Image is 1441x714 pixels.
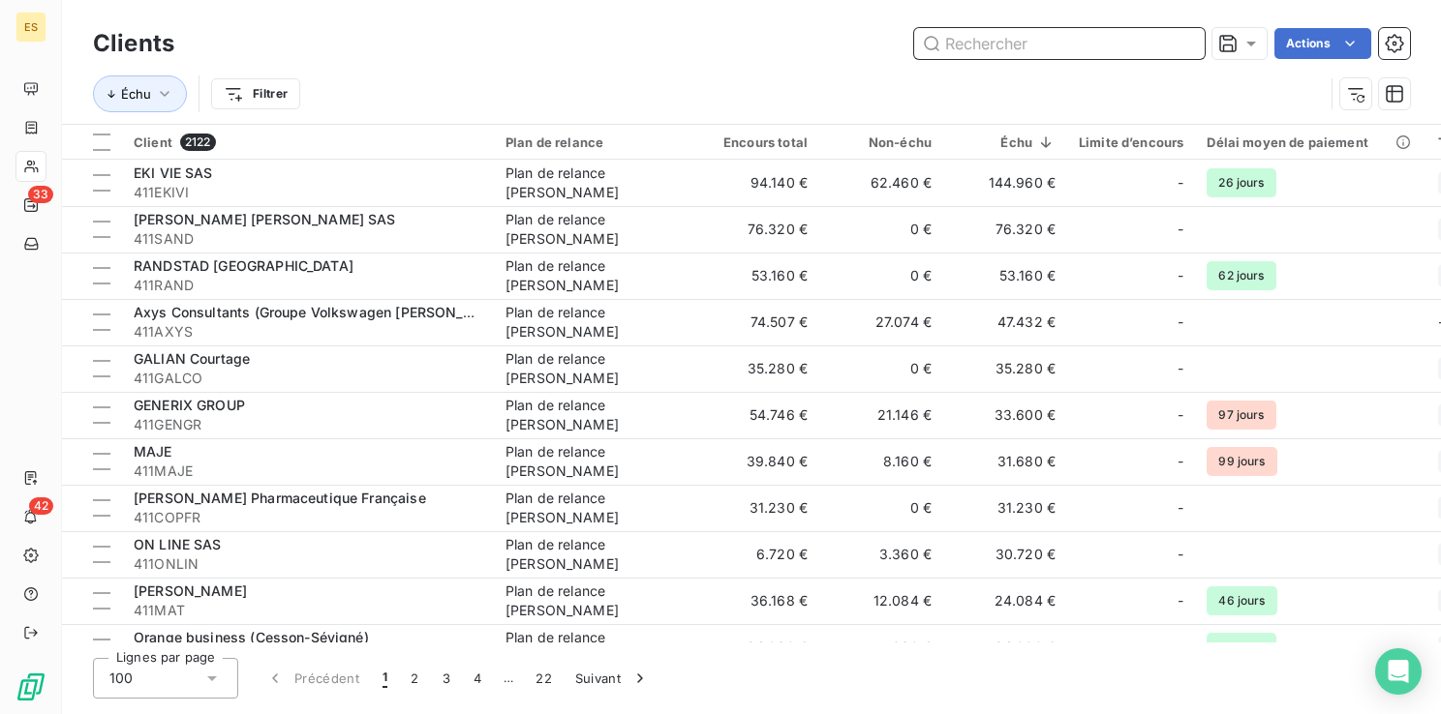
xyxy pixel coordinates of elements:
span: 2122 [180,134,216,151]
td: 12.084 € [819,578,943,624]
div: Plan de relance [PERSON_NAME] [506,210,684,249]
div: Plan de relance [PERSON_NAME] [506,396,684,434]
span: GENERIX GROUP [134,397,245,413]
td: 8.160 € [819,438,943,485]
td: 24.960 € [695,624,819,670]
td: 35.280 € [943,345,1067,392]
span: 26 jours [1207,168,1275,197]
div: ES [15,12,46,43]
span: 411SAND [134,229,482,249]
span: 62 jours [1207,261,1275,290]
button: Précédent [254,658,371,699]
div: Plan de relance [506,134,684,150]
div: Plan de relance [PERSON_NAME] [506,489,684,527]
span: - [1178,405,1183,425]
span: - [1178,545,1183,564]
h3: Clients [93,26,174,61]
td: 6.720 € [695,531,819,578]
div: Plan de relance [PERSON_NAME] [506,256,684,295]
td: 24.000 € [943,624,1067,670]
span: 99 jours [1207,447,1276,476]
td: 960 € [819,624,943,670]
span: EKI VIE SAS [134,164,213,181]
td: 30.720 € [943,531,1067,578]
div: Encours total [707,134,808,150]
button: 3 [431,658,462,699]
input: Rechercher [914,28,1205,59]
div: Non-échu [831,134,932,150]
span: 411RAND [134,276,482,295]
td: 21.146 € [819,392,943,438]
td: 76.320 € [695,206,819,253]
div: Open Intercom Messenger [1375,648,1422,695]
button: 22 [524,658,564,699]
button: 2 [399,658,430,699]
td: 31.230 € [695,485,819,531]
td: 76.320 € [943,206,1067,253]
button: Actions [1274,28,1371,59]
div: Plan de relance [PERSON_NAME] [506,349,684,388]
td: 74.507 € [695,299,819,345]
img: Logo LeanPay [15,671,46,702]
td: 36.168 € [695,578,819,624]
span: MAJE [134,443,172,460]
td: 35.280 € [695,345,819,392]
div: Échu [955,134,1056,150]
span: Orange business (Cesson-Sévigné) [134,629,369,645]
span: 411ONLIN [134,554,482,574]
button: Échu [93,75,187,112]
span: - [1178,312,1183,332]
td: 31.230 € [943,485,1067,531]
span: [PERSON_NAME] Pharmaceutique Française [134,490,426,506]
span: 411MAJE [134,461,482,481]
span: 411AXYS [134,322,482,342]
span: 46 jours [1207,586,1276,615]
span: Échu [121,86,151,102]
span: 411GENGR [134,415,482,434]
button: Suivant [564,658,661,699]
div: Plan de relance [PERSON_NAME] [506,164,684,202]
span: 411GALCO [134,369,482,388]
span: [PERSON_NAME] [134,582,247,599]
td: 53.160 € [695,253,819,299]
button: 1 [371,658,399,699]
span: 411COPFR [134,508,482,527]
div: Délai moyen de paiement [1207,134,1414,150]
td: 144.960 € [943,160,1067,206]
span: 97 jours [1207,401,1275,430]
div: Plan de relance [PERSON_NAME] [506,303,684,342]
td: 3.360 € [819,531,943,578]
span: - [1178,359,1183,378]
span: ON LINE SAS [134,536,222,552]
span: 411MAT [134,601,482,620]
span: - [1178,266,1183,285]
span: [PERSON_NAME] [PERSON_NAME] SAS [134,211,396,227]
span: RANDSTAD [GEOGRAPHIC_DATA] [134,257,353,274]
span: 33 [28,186,53,203]
td: 24.084 € [943,578,1067,624]
td: 0 € [819,253,943,299]
button: 4 [462,658,493,699]
td: 47.432 € [943,299,1067,345]
div: Limite d’encours [1079,134,1183,150]
span: 58 jours [1207,633,1275,662]
span: Axys Consultants (Groupe Volkswagen [PERSON_NAME] [134,304,508,320]
td: 31.680 € [943,438,1067,485]
td: 0 € [819,345,943,392]
span: - [1178,591,1183,610]
td: 0 € [819,485,943,531]
td: 53.160 € [943,253,1067,299]
span: - [1178,452,1183,471]
span: 411EKIVI [134,183,482,202]
span: … [493,663,524,694]
div: Plan de relance [PERSON_NAME] [506,581,684,620]
td: 54.746 € [695,392,819,438]
button: Filtrer [211,78,300,109]
span: 100 [109,669,133,688]
span: Client [134,134,172,150]
span: - [1178,220,1183,239]
td: 94.140 € [695,160,819,206]
td: 39.840 € [695,438,819,485]
div: Plan de relance [PERSON_NAME] [506,442,684,481]
span: 42 [29,497,53,515]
